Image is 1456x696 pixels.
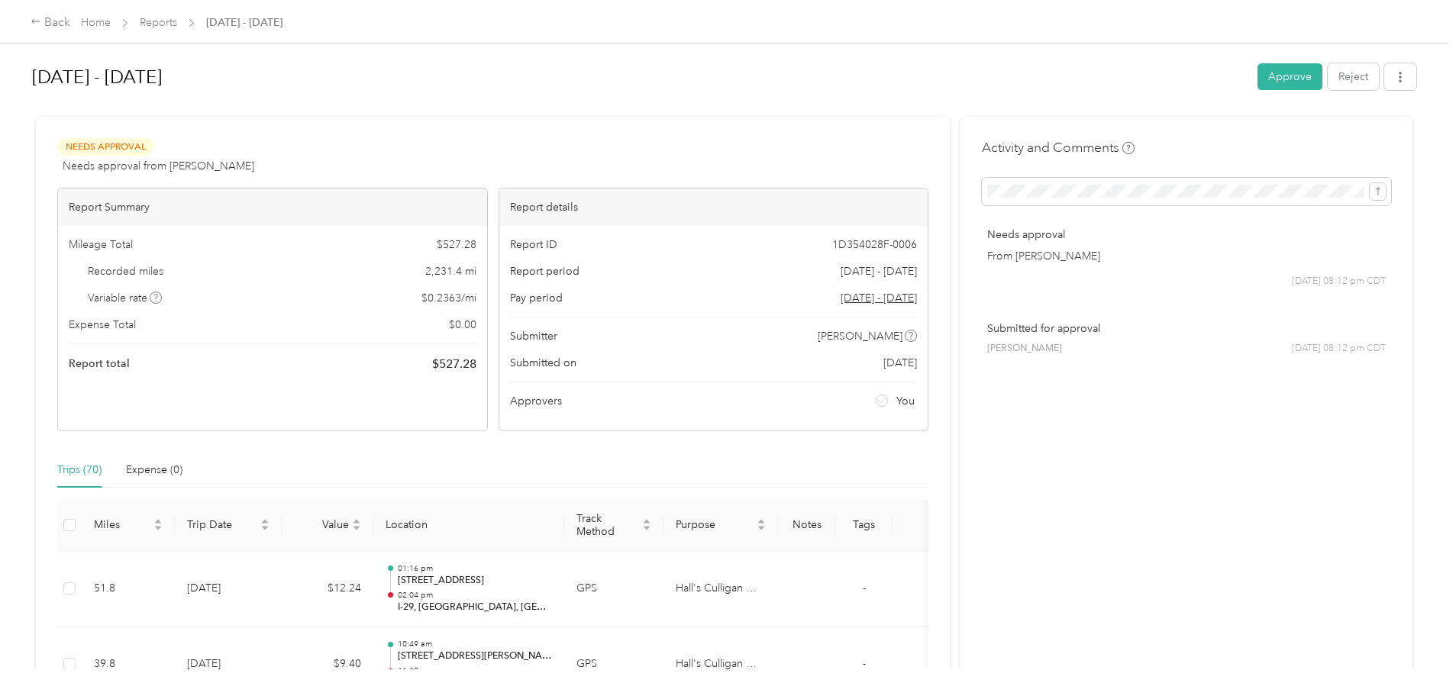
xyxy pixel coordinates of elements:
p: [STREET_ADDRESS] [398,574,552,588]
span: Expense Total [69,317,136,333]
span: caret-down [642,524,651,533]
span: $ 0.00 [449,317,476,333]
p: 01:16 pm [398,563,552,574]
span: - [863,582,866,594]
th: Miles [82,500,175,551]
div: Report Summary [58,188,487,226]
span: Submitter [510,328,557,344]
span: Submitted on [510,355,576,371]
th: Trip Date [175,500,282,551]
p: Needs approval [987,227,1386,243]
span: Report total [69,356,130,372]
p: 10:49 am [398,639,552,649]
p: [STREET_ADDRESS][PERSON_NAME] [398,649,552,663]
td: [DATE] [175,551,282,627]
td: GPS [564,551,663,627]
span: caret-up [757,517,766,526]
span: Variable rate [88,290,163,306]
span: Pay period [510,290,563,306]
span: You [896,393,915,409]
span: caret-down [260,524,270,533]
span: Needs Approval [57,138,153,156]
span: Approvers [510,393,562,409]
button: Reject [1328,63,1379,90]
span: $ 527.28 [437,237,476,253]
td: Hall's Culligan Water [663,551,778,627]
p: I-29, [GEOGRAPHIC_DATA], [GEOGRAPHIC_DATA] [398,601,552,614]
span: Needs approval from [PERSON_NAME] [63,158,254,174]
div: Trips (70) [57,462,102,478]
iframe: Everlance-gr Chat Button Frame [1370,611,1456,696]
span: 1D354028F-0006 [832,237,917,253]
th: Value [282,500,373,551]
h1: Aug 1 - 31, 2025 [32,59,1247,95]
th: Tags [835,500,893,551]
span: [DATE] - [DATE] [206,14,282,31]
td: $12.24 [282,551,373,627]
span: caret-up [352,517,361,526]
span: [DATE] [883,355,917,371]
span: Miles [94,518,150,531]
th: Notes [778,500,835,551]
td: 51.8 [82,551,175,627]
th: Purpose [663,500,778,551]
div: Report details [499,188,928,226]
span: $ 527.28 [432,355,476,373]
span: Track Method [576,512,639,538]
button: Approve [1257,63,1322,90]
p: From [PERSON_NAME] [987,248,1386,264]
p: 02:04 pm [398,590,552,601]
span: Report ID [510,237,557,253]
span: Recorded miles [88,263,163,279]
span: caret-down [153,524,163,533]
span: caret-up [153,517,163,526]
p: Submitted for approval [987,321,1386,337]
a: Home [81,16,111,29]
span: caret-down [757,524,766,533]
a: Reports [140,16,177,29]
th: Track Method [564,500,663,551]
span: Go to pay period [841,290,917,306]
span: [PERSON_NAME] [818,328,902,344]
span: caret-up [260,517,270,526]
h4: Activity and Comments [982,138,1135,157]
span: Value [294,518,349,531]
span: $ 0.2363 / mi [421,290,476,306]
div: Back [31,14,70,32]
span: 2,231.4 mi [425,263,476,279]
span: [DATE] - [DATE] [841,263,917,279]
span: Report period [510,263,579,279]
span: [DATE] 08:12 pm CDT [1292,275,1386,288]
span: caret-up [642,517,651,526]
p: 11:32 am [398,665,552,676]
div: Expense (0) [126,462,182,478]
span: [PERSON_NAME] [987,342,1062,356]
span: caret-down [352,524,361,533]
span: - [863,657,866,670]
span: [DATE] 08:12 pm CDT [1292,342,1386,356]
span: Trip Date [187,518,257,531]
span: Mileage Total [69,237,133,253]
span: Purpose [676,518,754,531]
th: Location [373,500,564,551]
